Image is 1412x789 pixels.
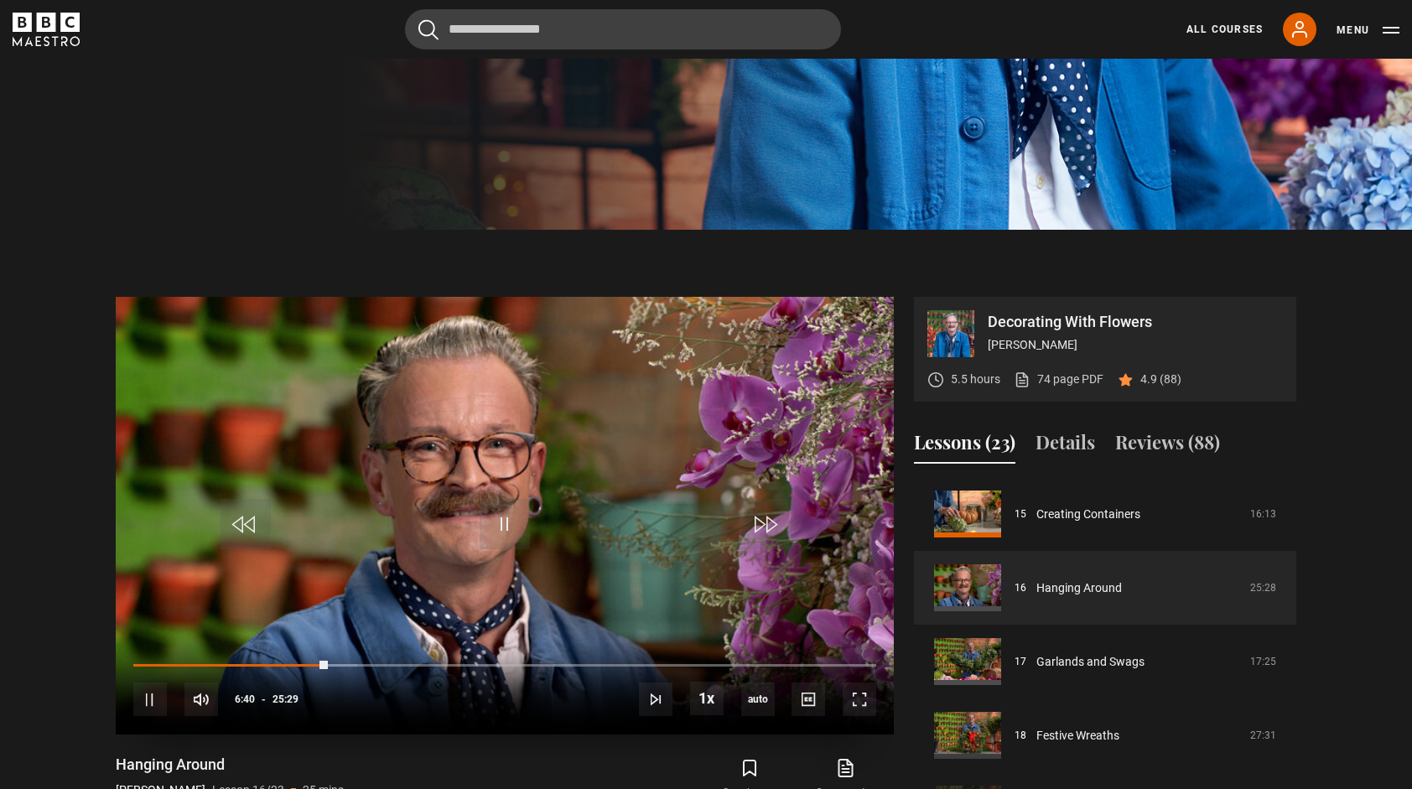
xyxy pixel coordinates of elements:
p: 5.5 hours [951,371,1000,388]
h1: Hanging Around [116,755,344,775]
button: Captions [792,683,825,716]
svg: BBC Maestro [13,13,80,46]
video-js: Video Player [116,297,894,734]
a: Creating Containers [1036,506,1140,523]
button: Next Lesson [639,683,672,716]
span: 6:40 [235,684,255,714]
button: Toggle navigation [1337,22,1399,39]
span: - [262,693,266,705]
button: Lessons (23) [914,428,1015,464]
a: Hanging Around [1036,579,1122,597]
div: Current quality: 720p [741,683,775,716]
button: Playback Rate [690,682,724,715]
button: Mute [184,683,218,716]
p: [PERSON_NAME] [988,336,1283,354]
input: Search [405,9,841,49]
button: Fullscreen [843,683,876,716]
a: 74 page PDF [1014,371,1103,388]
p: 4.9 (88) [1140,371,1181,388]
button: Details [1036,428,1095,464]
span: 25:29 [273,684,298,714]
span: auto [741,683,775,716]
button: Pause [133,683,167,716]
button: Reviews (88) [1115,428,1220,464]
a: All Courses [1186,22,1263,37]
a: Festive Wreaths [1036,727,1119,745]
button: Submit the search query [418,19,439,40]
a: Garlands and Swags [1036,653,1145,671]
div: Progress Bar [133,664,876,667]
p: Decorating With Flowers [988,314,1283,330]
